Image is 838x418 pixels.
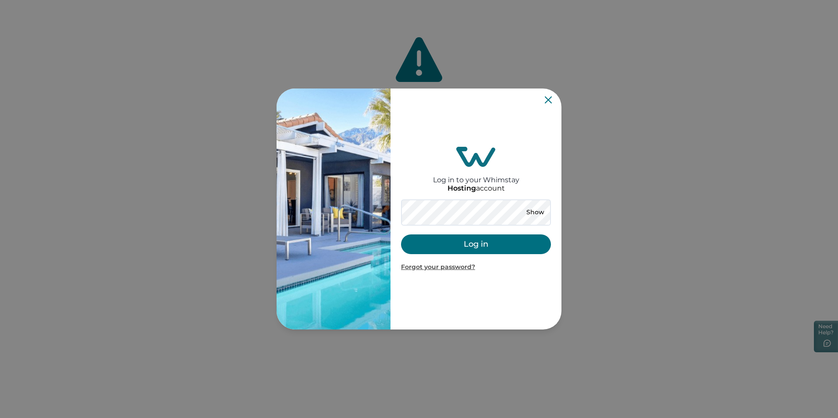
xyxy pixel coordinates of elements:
[401,263,551,272] p: Forgot your password?
[401,234,551,254] button: Log in
[447,184,476,193] p: Hosting
[447,184,505,193] p: account
[277,89,391,329] img: auth-banner
[433,167,519,184] h2: Log in to your Whimstay
[456,147,496,167] img: login-logo
[519,206,551,219] button: Show
[545,96,552,103] button: Close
